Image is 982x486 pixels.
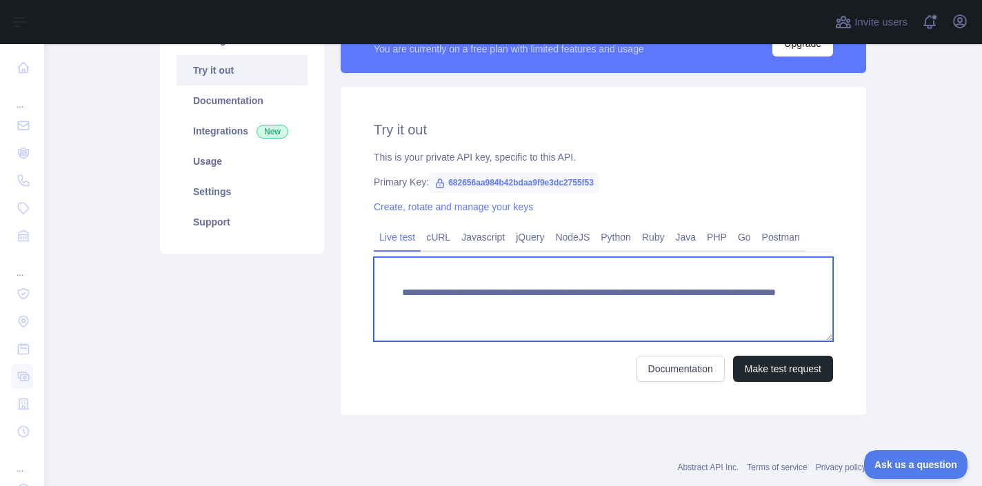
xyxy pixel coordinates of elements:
[756,226,805,248] a: Postman
[11,251,33,279] div: ...
[374,42,644,56] div: You are currently on a free plan with limited features and usage
[595,226,637,248] a: Python
[177,116,308,146] a: Integrations New
[678,463,739,472] a: Abstract API Inc.
[374,175,833,189] div: Primary Key:
[637,226,670,248] a: Ruby
[11,447,33,474] div: ...
[733,356,833,382] button: Make test request
[701,226,732,248] a: PHP
[747,463,807,472] a: Terms of service
[732,226,756,248] a: Go
[177,207,308,237] a: Support
[374,120,833,139] h2: Try it out
[456,226,510,248] a: Javascript
[374,150,833,164] div: This is your private API key, specific to this API.
[864,450,968,479] iframe: Toggle Customer Support
[550,226,595,248] a: NodeJS
[832,11,910,33] button: Invite users
[374,201,533,212] a: Create, rotate and manage your keys
[177,85,308,116] a: Documentation
[177,146,308,176] a: Usage
[670,226,702,248] a: Java
[637,356,725,382] a: Documentation
[421,226,456,248] a: cURL
[429,172,599,193] span: 682656aa984b42bdaa9f9e3dc2755f53
[177,55,308,85] a: Try it out
[11,83,33,110] div: ...
[374,226,421,248] a: Live test
[854,14,908,30] span: Invite users
[257,125,288,139] span: New
[177,176,308,207] a: Settings
[816,463,866,472] a: Privacy policy
[510,226,550,248] a: jQuery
